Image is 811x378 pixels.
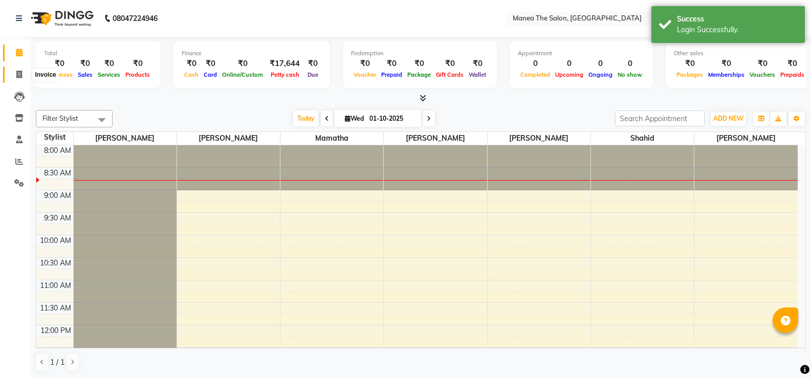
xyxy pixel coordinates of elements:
[113,4,158,33] b: 08047224946
[123,58,152,70] div: ₹0
[351,58,379,70] div: ₹0
[366,111,418,126] input: 2025-10-01
[42,114,78,122] span: Filter Stylist
[466,71,489,78] span: Wallet
[304,58,322,70] div: ₹0
[713,115,743,122] span: ADD NEW
[36,132,73,143] div: Stylist
[38,348,73,359] div: 12:30 PM
[405,71,433,78] span: Package
[488,132,590,145] span: [PERSON_NAME]
[706,71,747,78] span: Memberships
[42,145,73,156] div: 8:00 AM
[674,71,706,78] span: Packages
[220,58,266,70] div: ₹0
[518,49,645,58] div: Appointment
[38,325,73,336] div: 12:00 PM
[706,58,747,70] div: ₹0
[677,14,797,25] div: Success
[42,190,73,201] div: 9:00 AM
[615,110,705,126] input: Search Appointment
[778,71,807,78] span: Prepaids
[220,71,266,78] span: Online/Custom
[266,58,304,70] div: ₹17,644
[38,258,73,269] div: 10:30 AM
[38,235,73,246] div: 10:00 AM
[379,58,405,70] div: ₹0
[95,58,123,70] div: ₹0
[778,58,807,70] div: ₹0
[305,71,321,78] span: Due
[586,58,615,70] div: 0
[50,357,64,368] span: 1 / 1
[747,71,778,78] span: Vouchers
[201,71,220,78] span: Card
[433,71,466,78] span: Gift Cards
[38,280,73,291] div: 11:00 AM
[747,58,778,70] div: ₹0
[379,71,405,78] span: Prepaid
[674,58,706,70] div: ₹0
[42,213,73,224] div: 9:30 AM
[42,168,73,179] div: 8:30 AM
[32,69,58,81] div: Invoice
[553,71,586,78] span: Upcoming
[405,58,433,70] div: ₹0
[44,49,152,58] div: Total
[433,58,466,70] div: ₹0
[518,58,553,70] div: 0
[44,58,75,70] div: ₹0
[38,303,73,314] div: 11:30 AM
[177,132,280,145] span: [PERSON_NAME]
[711,112,746,126] button: ADD NEW
[518,71,553,78] span: Completed
[677,25,797,35] div: Login Successfully.
[75,58,95,70] div: ₹0
[351,49,489,58] div: Redemption
[201,58,220,70] div: ₹0
[466,58,489,70] div: ₹0
[342,115,366,122] span: Wed
[615,71,645,78] span: No show
[182,71,201,78] span: Cash
[586,71,615,78] span: Ongoing
[74,132,177,145] span: [PERSON_NAME]
[591,132,694,145] span: Shahid
[75,71,95,78] span: Sales
[280,132,383,145] span: Mamatha
[553,58,586,70] div: 0
[694,132,798,145] span: [PERSON_NAME]
[123,71,152,78] span: Products
[268,71,302,78] span: Petty cash
[95,71,123,78] span: Services
[351,71,379,78] span: Voucher
[182,58,201,70] div: ₹0
[26,4,96,33] img: logo
[182,49,322,58] div: Finance
[293,110,319,126] span: Today
[384,132,487,145] span: [PERSON_NAME]
[615,58,645,70] div: 0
